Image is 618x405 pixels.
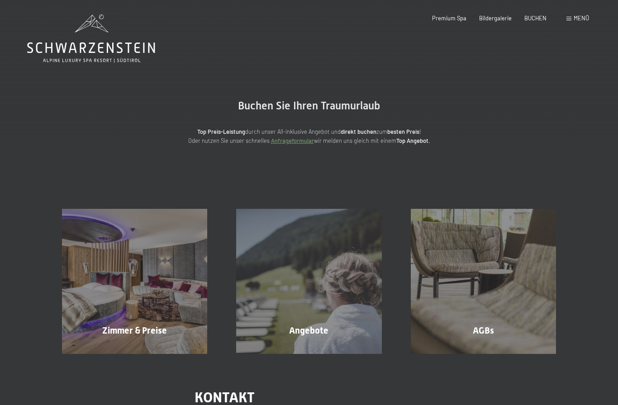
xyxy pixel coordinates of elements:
[341,128,376,135] strong: direkt buchen
[432,14,466,22] a: Premium Spa
[102,325,167,336] span: Zimmer & Preise
[473,325,494,336] span: AGBs
[128,127,490,146] p: durch unser All-inklusive Angebot und zum ! Oder nutzen Sie unser schnelles wir melden uns gleich...
[524,14,547,22] a: BUCHEN
[574,14,589,22] span: Menü
[238,99,380,112] span: Buchen Sie Ihren Traumurlaub
[479,14,512,22] a: Bildergalerie
[387,128,419,135] strong: besten Preis
[222,209,396,354] a: Buchung Angebote
[289,325,328,336] span: Angebote
[396,209,570,354] a: Buchung AGBs
[48,209,222,354] a: Buchung Zimmer & Preise
[396,137,430,144] strong: Top Angebot.
[197,128,245,135] strong: Top Preis-Leistung
[271,137,314,144] a: Anfrageformular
